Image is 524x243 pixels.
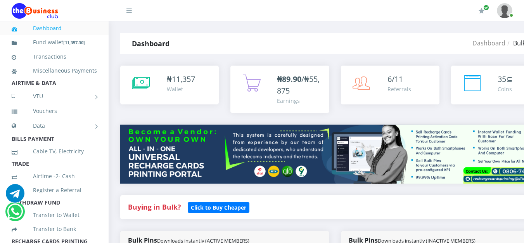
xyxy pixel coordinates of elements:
[277,97,321,105] div: Earnings
[65,40,83,45] b: 11,357.30
[12,87,97,106] a: VTU
[479,8,484,14] i: Renew/Upgrade Subscription
[498,85,513,93] div: Coins
[12,102,97,120] a: Vouchers
[472,39,505,47] a: Dashboard
[6,190,24,203] a: Chat for support
[12,33,97,52] a: Fund wallet[11,357.30]
[277,74,301,84] b: ₦89.90
[12,116,97,135] a: Data
[12,48,97,66] a: Transactions
[12,62,97,80] a: Miscellaneous Payments
[12,220,97,238] a: Transfer to Bank
[483,5,489,10] span: Renew/Upgrade Subscription
[120,66,219,104] a: ₦11,357 Wallet
[167,73,195,85] div: ₦
[387,74,403,84] span: 6/11
[188,202,249,212] a: Click to Buy Cheaper
[12,181,97,199] a: Register a Referral
[12,19,97,37] a: Dashboard
[12,142,97,160] a: Cable TV, Electricity
[167,85,195,93] div: Wallet
[498,74,506,84] span: 35
[230,66,329,113] a: ₦89.90/₦55,875 Earnings
[12,3,58,19] img: Logo
[497,3,512,18] img: User
[12,167,97,185] a: Airtime -2- Cash
[172,74,195,84] span: 11,357
[341,66,439,104] a: 6/11 Referrals
[387,85,411,93] div: Referrals
[63,40,85,45] small: [ ]
[191,204,246,211] b: Click to Buy Cheaper
[7,208,23,221] a: Chat for support
[132,39,169,48] strong: Dashboard
[277,74,320,96] span: /₦55,875
[12,206,97,224] a: Transfer to Wallet
[128,202,181,212] strong: Buying in Bulk?
[498,73,513,85] div: ⊆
